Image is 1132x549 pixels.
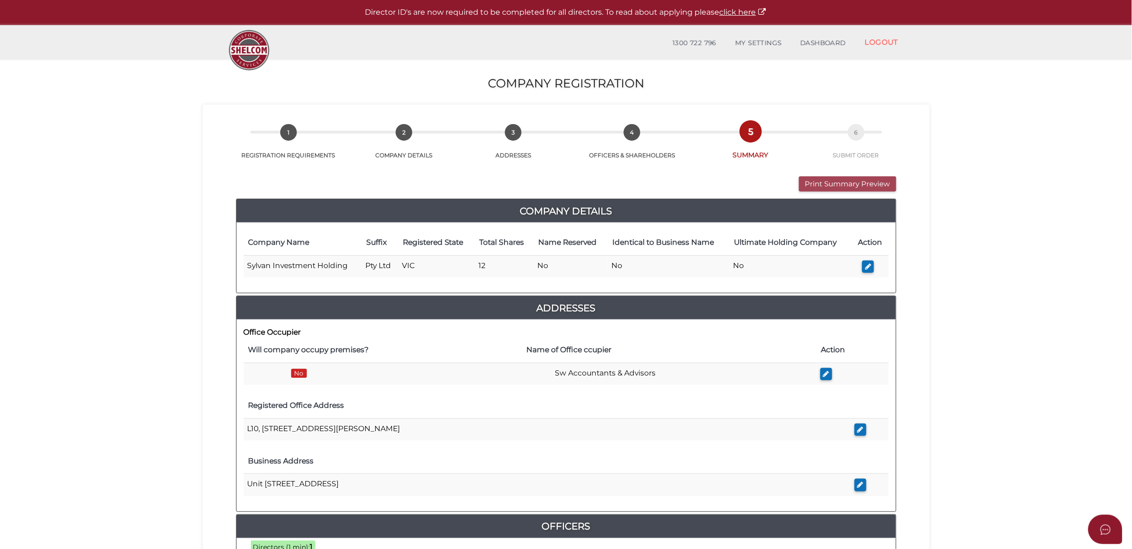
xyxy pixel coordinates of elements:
a: Company Details [237,203,896,219]
th: Name of Office ccupier [522,337,816,363]
span: 1 [280,124,297,141]
span: No [291,369,307,378]
a: 1300 722 796 [663,34,726,53]
a: 5SUMMARY [695,134,807,160]
th: Registered Office Address [244,393,851,418]
th: Action [817,337,889,363]
span: 3 [505,124,522,141]
th: Registered State [398,230,475,255]
td: VIC [398,255,475,278]
a: 4OFFICERS & SHAREHOLDERS [569,135,694,159]
td: Pty Ltd [361,255,398,278]
a: 3ADDRESSES [457,135,569,159]
a: LOGOUT [856,32,908,52]
span: 5 [742,123,759,140]
a: 1REGISTRATION REQUIREMENTS [227,135,351,159]
td: 12 [475,255,533,278]
b: Office Occupier [244,327,301,337]
button: Open asap [1088,515,1122,544]
th: Ultimate Holding Company [729,230,852,255]
img: Logo [224,25,274,75]
a: 2COMPANY DETAILS [351,135,457,159]
th: Action [852,230,889,255]
a: click here [720,8,767,17]
span: 4 [624,124,640,141]
td: Sylvan Investment Holding [244,255,362,278]
th: Company Name [244,230,362,255]
span: 2 [396,124,412,141]
a: 6SUBMIT ORDER [807,135,905,159]
a: Addresses [237,300,896,316]
td: Sw Accountants & Advisors [522,363,816,385]
th: Business Address [244,449,851,474]
button: Print Summary Preview [799,176,896,192]
td: No [534,255,608,278]
th: Name Reserved [534,230,608,255]
th: Identical to Business Name [608,230,729,255]
td: No [608,255,729,278]
td: L10, [STREET_ADDRESS][PERSON_NAME] [244,418,851,441]
p: Director ID's are now required to be completed for all directors. To read about applying please [24,7,1108,18]
th: Suffix [361,230,398,255]
th: Total Shares [475,230,533,255]
span: 6 [848,124,865,141]
th: Will company occupy premises? [244,337,522,363]
a: DASHBOARD [791,34,856,53]
td: Unit [STREET_ADDRESS] [244,474,851,496]
a: Officers [237,519,896,534]
td: No [729,255,852,278]
a: MY SETTINGS [726,34,791,53]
